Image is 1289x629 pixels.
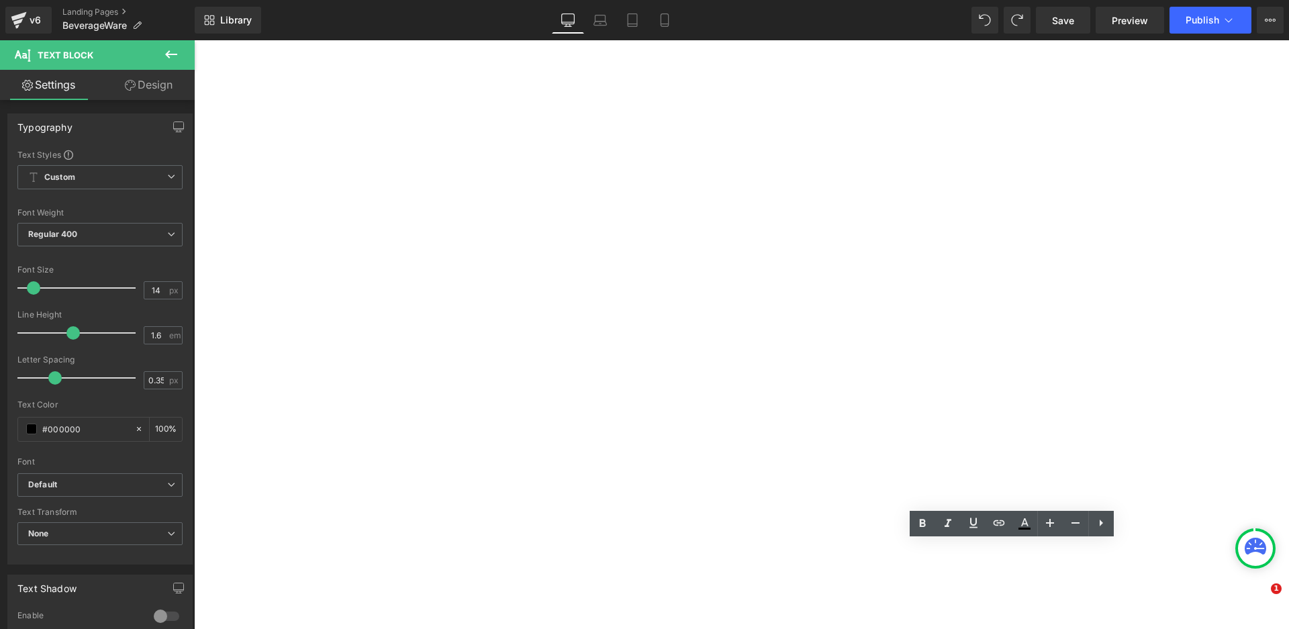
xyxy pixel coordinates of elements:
b: None [28,528,49,538]
a: Design [100,70,197,100]
span: Preview [1112,13,1148,28]
span: em [169,331,181,340]
button: More [1257,7,1284,34]
i: Default [28,479,57,491]
b: Custom [44,172,75,183]
div: Line Height [17,310,183,320]
a: Landing Pages [62,7,195,17]
div: v6 [27,11,44,29]
div: Text Styles [17,149,183,160]
button: Undo [971,7,998,34]
span: px [169,286,181,295]
div: Font Weight [17,208,183,217]
span: px [169,376,181,385]
button: Redo [1004,7,1031,34]
span: Publish [1186,15,1219,26]
a: Mobile [649,7,681,34]
span: Text Block [38,50,93,60]
div: % [150,418,182,441]
a: Laptop [584,7,616,34]
div: Text Color [17,400,183,409]
a: Desktop [552,7,584,34]
div: Letter Spacing [17,355,183,365]
button: Publish [1169,7,1251,34]
span: 1 [1271,583,1282,594]
a: v6 [5,7,52,34]
iframe: Intercom live chat [1243,583,1276,616]
span: BeverageWare [62,20,127,31]
div: Font [17,457,183,467]
div: Text Shadow [17,575,77,594]
div: Typography [17,114,73,133]
input: Color [42,422,128,436]
div: Font Size [17,265,183,275]
div: Text Transform [17,507,183,517]
span: Save [1052,13,1074,28]
a: Tablet [616,7,649,34]
a: New Library [195,7,261,34]
b: Regular 400 [28,229,78,239]
span: Library [220,14,252,26]
a: Preview [1096,7,1164,34]
div: Enable [17,610,140,624]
